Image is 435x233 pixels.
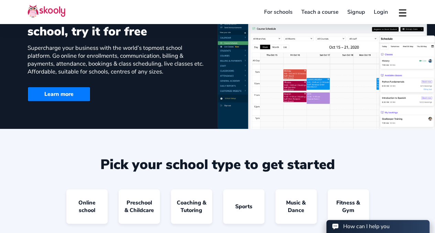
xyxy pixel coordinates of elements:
a: Music & Dance [275,189,317,224]
a: Coaching & Tutoring [171,189,212,224]
a: Teach a course [297,7,343,18]
a: Sports [223,189,264,224]
a: Fitness & Gym [328,189,369,224]
a: Signup [343,7,369,18]
a: For schools [260,7,297,18]
img: Skooly [28,4,65,18]
div: #1 Software to run any type of school, try it for free [28,11,207,38]
a: Login [369,7,392,18]
a: Preschool & Childcare [119,189,160,224]
a: Online school [66,189,108,224]
a: Learn more [28,87,90,101]
div: Pick your school type to get started [28,156,407,173]
div: Supercharge your business with the world’s topmost school platform. Go online for enrollments, co... [28,44,207,76]
button: menu outline [398,7,407,18]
